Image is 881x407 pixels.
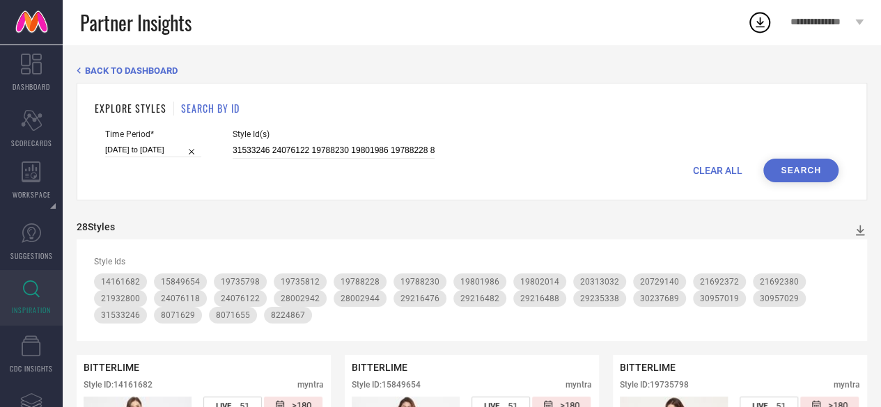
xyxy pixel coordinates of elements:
[297,380,324,390] div: myntra
[640,294,679,303] span: 30237689
[700,294,739,303] span: 30957019
[84,380,153,390] div: Style ID: 14161682
[281,294,320,303] span: 28002942
[763,159,839,182] button: Search
[693,165,742,176] span: CLEAR ALL
[13,81,50,92] span: DASHBOARD
[400,294,439,303] span: 29216476
[101,310,140,320] span: 31533246
[460,277,499,287] span: 19801986
[580,294,619,303] span: 29235338
[221,277,260,287] span: 19735798
[85,65,178,76] span: BACK TO DASHBOARD
[233,129,435,139] span: Style Id(s)
[77,221,115,232] div: 28 Styles
[620,380,689,390] div: Style ID: 19735798
[747,10,772,35] div: Open download list
[12,305,51,315] span: INSPIRATION
[105,129,201,139] span: Time Period*
[10,363,53,374] span: CDC INSIGHTS
[341,294,380,303] span: 28002944
[11,138,52,148] span: SCORECARDS
[271,310,305,320] span: 8224867
[10,250,53,261] span: SUGGESTIONS
[161,294,200,303] span: 24076118
[640,277,679,287] span: 20729140
[101,277,140,287] span: 14161682
[620,362,676,373] span: BITTERLIME
[281,277,320,287] span: 19735812
[233,143,435,159] input: Enter comma separated style ids e.g. 12345, 67890
[77,65,867,76] div: Back TO Dashboard
[460,294,499,303] span: 29216482
[13,189,51,200] span: WORKSPACE
[216,310,250,320] span: 8071655
[580,277,619,287] span: 20313032
[161,277,200,287] span: 15849654
[105,143,201,157] input: Select time period
[221,294,260,303] span: 24076122
[101,294,140,303] span: 21932800
[341,277,380,287] span: 19788228
[84,362,139,373] span: BITTERLIME
[520,277,559,287] span: 19802014
[760,294,799,303] span: 30957029
[181,101,240,115] h1: SEARCH BY ID
[520,294,559,303] span: 29216488
[566,380,592,390] div: myntra
[834,380,860,390] div: myntra
[352,380,421,390] div: Style ID: 15849654
[352,362,407,373] span: BITTERLIME
[95,101,166,115] h1: EXPLORE STYLES
[161,310,195,320] span: 8071629
[400,277,439,287] span: 19788230
[760,277,799,287] span: 21692380
[80,8,192,37] span: Partner Insights
[700,277,739,287] span: 21692372
[94,257,850,266] div: Style Ids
